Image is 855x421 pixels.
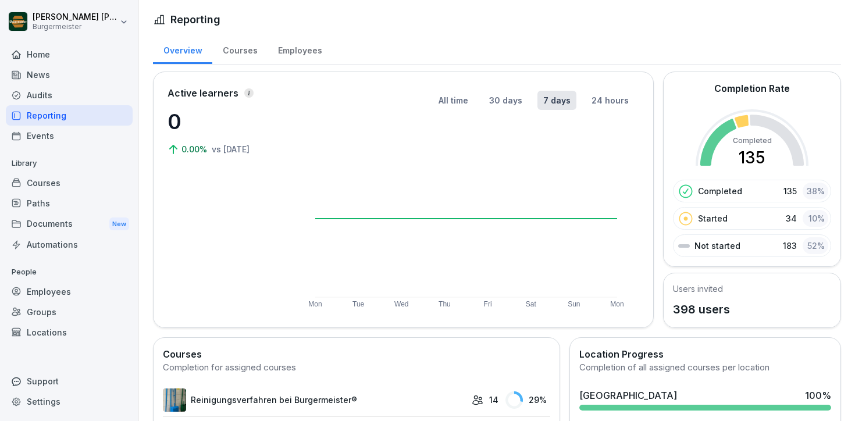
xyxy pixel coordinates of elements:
[352,300,365,308] text: Tue
[6,154,133,173] p: Library
[6,234,133,255] a: Automations
[212,34,268,64] a: Courses
[433,91,474,110] button: All time
[163,347,550,361] h2: Courses
[483,91,528,110] button: 30 days
[153,34,212,64] a: Overview
[786,212,797,224] p: 34
[694,240,740,252] p: Not started
[610,300,624,308] text: Mon
[6,391,133,412] a: Settings
[168,106,284,137] p: 0
[308,300,322,308] text: Mon
[170,12,220,27] h1: Reporting
[579,388,677,402] div: [GEOGRAPHIC_DATA]
[6,371,133,391] div: Support
[698,185,742,197] p: Completed
[163,388,186,412] img: koo5icv7lj8zr1vdtkxmkv8m.png
[484,300,492,308] text: Fri
[568,300,580,308] text: Sun
[783,185,797,197] p: 135
[6,126,133,146] a: Events
[526,300,537,308] text: Sat
[6,105,133,126] a: Reporting
[6,85,133,105] a: Audits
[6,213,133,235] div: Documents
[6,322,133,342] a: Locations
[803,210,828,227] div: 10 %
[6,65,133,85] a: News
[181,143,209,155] p: 0.00%
[579,361,831,374] div: Completion of all assigned courses per location
[6,302,133,322] a: Groups
[6,44,133,65] a: Home
[6,263,133,281] p: People
[6,281,133,302] a: Employees
[586,91,635,110] button: 24 hours
[168,86,238,100] p: Active learners
[163,361,550,374] div: Completion for assigned courses
[33,23,117,31] p: Burgermeister
[33,12,117,22] p: [PERSON_NAME] [PERSON_NAME] [PERSON_NAME]
[109,217,129,231] div: New
[6,213,133,235] a: DocumentsNew
[505,391,550,409] div: 29 %
[783,240,797,252] p: 183
[579,347,831,361] h2: Location Progress
[268,34,332,64] a: Employees
[673,301,730,318] p: 398 users
[673,283,730,295] h5: Users invited
[803,237,828,254] div: 52 %
[439,300,451,308] text: Thu
[6,173,133,193] a: Courses
[394,300,408,308] text: Wed
[805,388,831,402] div: 100 %
[163,388,466,412] a: Reinigungsverfahren bei Burgermeister®
[489,394,498,406] p: 14
[537,91,576,110] button: 7 days
[714,81,790,95] h2: Completion Rate
[803,183,828,199] div: 38 %
[698,212,728,224] p: Started
[212,143,250,155] p: vs [DATE]
[575,384,836,415] a: [GEOGRAPHIC_DATA]100%
[6,193,133,213] a: Paths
